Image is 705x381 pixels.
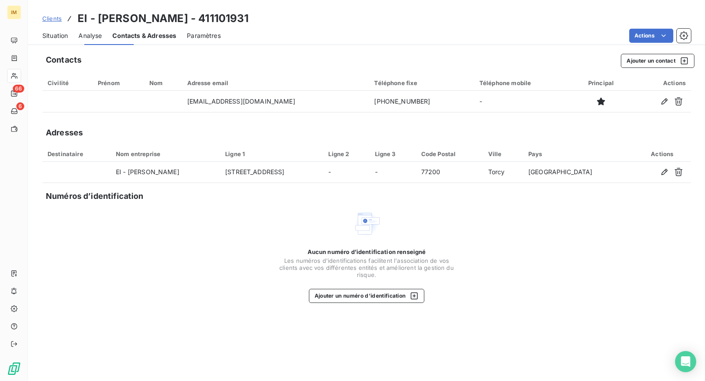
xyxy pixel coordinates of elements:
td: [STREET_ADDRESS] [220,162,323,183]
img: Logo LeanPay [7,362,21,376]
div: Ville [488,150,518,157]
span: Analyse [78,31,102,40]
button: Ajouter un numéro d’identification [309,289,425,303]
h3: EI - [PERSON_NAME] - 411101931 [78,11,249,26]
h5: Contacts [46,54,82,66]
td: [GEOGRAPHIC_DATA] [523,162,634,183]
div: Actions [635,79,686,86]
div: Open Intercom Messenger [675,351,696,372]
button: Actions [629,29,673,43]
div: Actions [639,150,686,157]
div: Téléphone mobile [479,79,567,86]
span: 66 [13,85,24,93]
span: Contacts & Adresses [112,31,176,40]
span: Les numéros d'identifications facilitent l'association de vos clients avec vos différentes entité... [278,257,455,278]
a: 66 [7,86,21,101]
span: Situation [42,31,68,40]
div: Code Postal [421,150,478,157]
div: Pays [528,150,628,157]
div: Nom [149,79,177,86]
div: Ligne 1 [225,150,318,157]
td: - [323,162,369,183]
td: - [370,162,416,183]
a: Clients [42,14,62,23]
td: [PHONE_NUMBER] [369,91,474,112]
div: IM [7,5,21,19]
button: Ajouter un contact [621,54,694,68]
div: Civilité [48,79,87,86]
span: Clients [42,15,62,22]
td: Torcy [483,162,523,183]
div: Destinataire [48,150,105,157]
td: 77200 [416,162,483,183]
div: Ligne 2 [328,150,364,157]
div: Principal [578,79,624,86]
span: Aucun numéro d’identification renseigné [308,248,426,255]
img: Empty state [352,209,381,238]
div: Téléphone fixe [374,79,468,86]
a: 6 [7,104,21,118]
div: Nom entreprise [116,150,215,157]
h5: Adresses [46,127,83,139]
div: Ligne 3 [375,150,411,157]
div: Adresse email [187,79,364,86]
td: - [474,91,572,112]
td: EI - [PERSON_NAME] [111,162,220,183]
td: [EMAIL_ADDRESS][DOMAIN_NAME] [182,91,369,112]
span: 6 [16,102,24,110]
h5: Numéros d’identification [46,190,144,202]
div: Prénom [98,79,139,86]
span: Paramètres [187,31,221,40]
